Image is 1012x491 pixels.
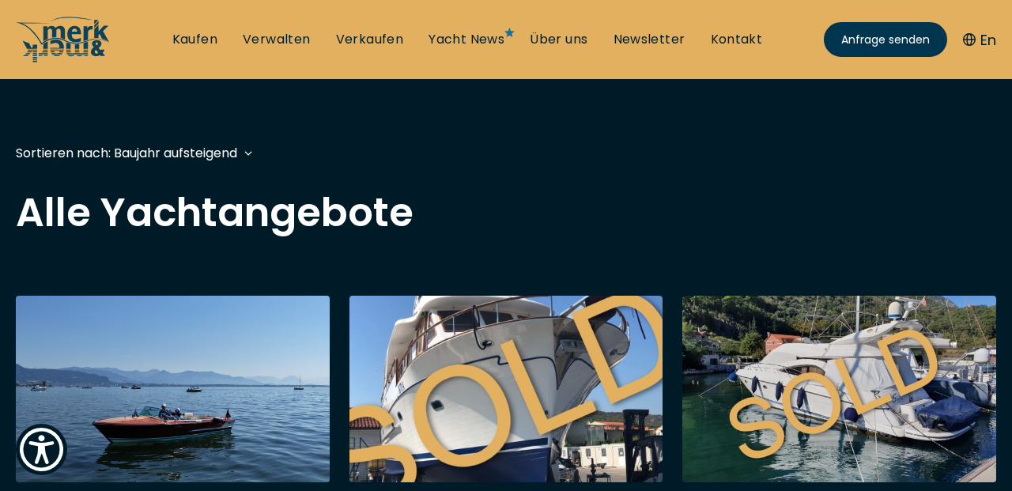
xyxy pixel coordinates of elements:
[16,143,237,163] div: Sortieren nach: Baujahr aufsteigend
[963,29,996,51] button: En
[172,31,217,48] a: Kaufen
[824,22,947,57] a: Anfrage senden
[614,31,685,48] a: Newsletter
[841,32,930,48] span: Anfrage senden
[243,31,311,48] a: Verwalten
[16,193,996,232] h2: Alle Yachtangebote
[16,424,67,475] button: Show Accessibility Preferences
[336,31,404,48] a: Verkaufen
[429,31,504,48] a: Yacht News
[530,31,587,48] a: Über uns
[711,31,763,48] a: Kontakt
